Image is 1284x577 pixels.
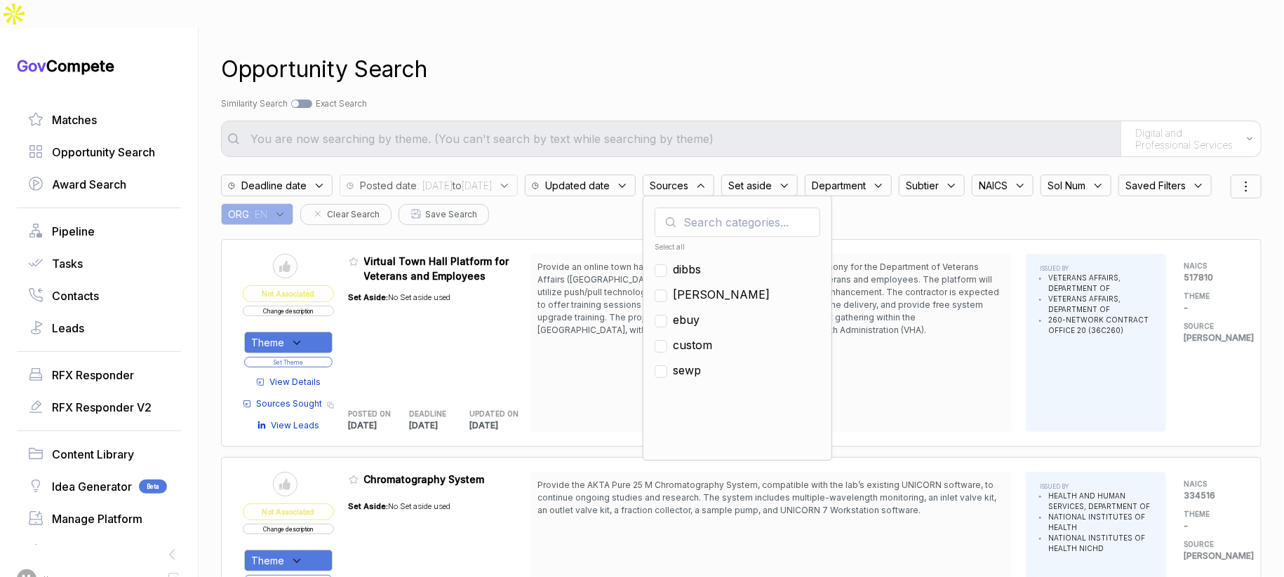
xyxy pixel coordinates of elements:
span: Chromatography System [364,473,485,485]
span: View Leads [272,419,320,432]
span: Tasks [52,255,83,272]
span: Manage Platform [52,510,142,527]
span: Matches [52,111,97,128]
p: 334516 [1184,489,1240,502]
span: Sources Sought [257,398,323,410]
h5: UPDATED ON [470,409,509,419]
input: You are now searching by theme. (You can't search by text while searching by theme) [242,125,1121,153]
h1: Compete [17,56,181,76]
span: RFX Responder V2 [52,399,152,416]
p: [PERSON_NAME] [1184,332,1240,344]
b: to [453,179,462,191]
a: Opportunity Search [28,144,170,161]
h5: THEME [1184,509,1240,520]
span: Provide the AKTA Pure 25 M Chromatography System, compatible with the lab’s existing UNICORN soft... [537,480,996,515]
input: Search categories... [655,208,820,237]
span: Exact Search [316,98,367,109]
span: Gov [17,57,46,75]
span: No Set aside used [389,501,451,511]
span: Subtier [906,178,939,193]
span: custom [673,337,712,353]
li: NATIONAL INSTITUTES OF HEALTH NICHD [1048,533,1152,554]
a: Matches [28,111,170,128]
a: Contacts [28,287,170,304]
span: Award Search [52,176,126,193]
span: Digital and Professional Services [1135,127,1239,151]
span: View Details [270,376,321,388]
span: Save Search [425,208,477,221]
h5: DEADLINE [409,409,448,419]
h5: ISSUED BY [1040,264,1152,273]
span: Theme [251,335,284,350]
span: Leads [52,320,84,337]
h5: POSTED ON [349,409,387,419]
span: Clear Search [327,208,380,221]
span: Not Associated [243,503,334,520]
a: RFX Responder [28,367,170,383]
p: - [1184,301,1240,314]
a: Pipeline [28,223,170,240]
span: Idea Generator [52,478,132,495]
span: RFX Responder [52,367,134,383]
span: Sol Num [1048,178,1085,193]
p: [DATE] [470,419,531,432]
a: Award Search [28,176,170,193]
span: Beta [139,480,167,494]
span: Pipeline [52,223,95,240]
a: Tasks [28,255,170,272]
h5: SOURCE [1184,539,1240,550]
h5: ISSUED BY [1040,482,1152,491]
li: VETERANS AFFAIRS, DEPARTMENT OF [1048,273,1152,294]
h5: NAICS [1184,479,1240,489]
span: Set aside [728,178,772,193]
span: Manage Email [52,543,126,559]
div: Select all [655,242,820,252]
span: dibbs [673,261,701,278]
button: Set Theme [244,357,333,367]
span: Set Aside: [349,292,389,302]
p: [DATE] [349,419,410,432]
button: Save Search [399,204,489,225]
span: ebuy [673,311,700,328]
button: Clear Search [300,204,392,225]
li: NATIONAL INSTITUTES OF HEALTH [1048,512,1152,533]
span: [PERSON_NAME] [673,286,770,303]
a: Content Library [28,446,170,463]
li: 260-NETWORK CONTRACT OFFICE 20 (36C260) [1048,315,1152,336]
span: Not Associated [243,285,334,302]
h5: NAICS [1184,261,1240,271]
a: Leads [28,320,170,337]
span: Provide an online town hall engagement platform with integrated telephony for the Department of V... [537,262,999,335]
h1: Opportunity Search [221,53,427,86]
span: : EN [249,207,267,222]
h5: THEME [1184,291,1240,301]
span: Posted date [360,178,417,193]
button: Change description [243,524,334,534]
span: Opportunity Search [52,144,155,161]
li: HEALTH AND HUMAN SERVICES, DEPARTMENT OF [1048,491,1152,512]
span: NAICS [979,178,1008,193]
a: RFX Responder V2 [28,399,170,416]
span: : [DATE] [DATE] [417,178,492,193]
span: Set Aside: [349,501,389,511]
a: Idea GeneratorBeta [28,478,170,495]
a: Manage Email [28,543,170,559]
span: Sources [650,178,688,193]
span: Virtual Town Hall Platform for Veterans and Employees [364,255,509,282]
p: [DATE] [409,419,470,432]
span: Department [812,178,866,193]
span: Deadline date [241,178,307,193]
p: [PERSON_NAME] [1184,550,1240,562]
button: Change description [243,306,334,316]
a: Manage Platform [28,510,170,527]
span: sewp [673,362,701,379]
span: ORG [228,207,249,222]
span: Saved Filters [1125,178,1186,193]
p: 517810 [1184,271,1240,284]
span: No Set aside used [389,292,451,302]
span: Similarity Search [221,98,288,109]
span: Content Library [52,446,134,463]
p: - [1184,520,1240,532]
h5: SOURCE [1184,321,1240,332]
span: Updated date [545,178,610,193]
